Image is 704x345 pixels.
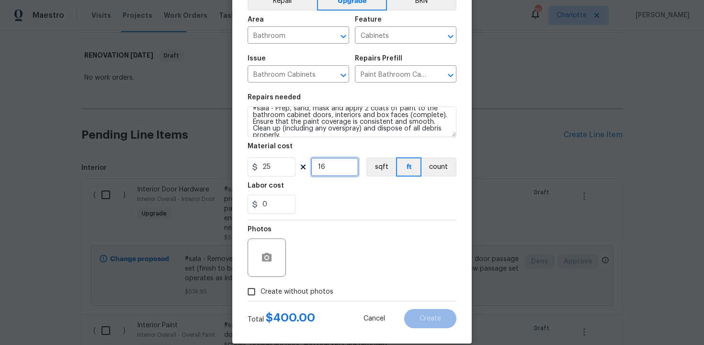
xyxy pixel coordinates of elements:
[355,16,382,23] h5: Feature
[337,30,350,43] button: Open
[248,313,315,324] div: Total
[363,315,385,322] span: Cancel
[444,30,457,43] button: Open
[248,94,301,101] h5: Repairs needed
[348,309,400,328] button: Cancel
[396,157,421,177] button: ft
[248,107,456,137] textarea: #sala - Prep, sand, mask and apply 2 coats of paint to the bathroom cabinet doors, interiors and ...
[248,55,266,62] h5: Issue
[248,182,284,189] h5: Labor cost
[421,157,456,177] button: count
[261,287,333,297] span: Create without photos
[248,143,293,150] h5: Material cost
[355,55,402,62] h5: Repairs Prefill
[404,309,456,328] button: Create
[248,16,264,23] h5: Area
[337,69,350,82] button: Open
[444,69,457,82] button: Open
[366,157,396,177] button: sqft
[420,315,441,322] span: Create
[248,226,272,233] h5: Photos
[266,312,315,323] span: $ 400.00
